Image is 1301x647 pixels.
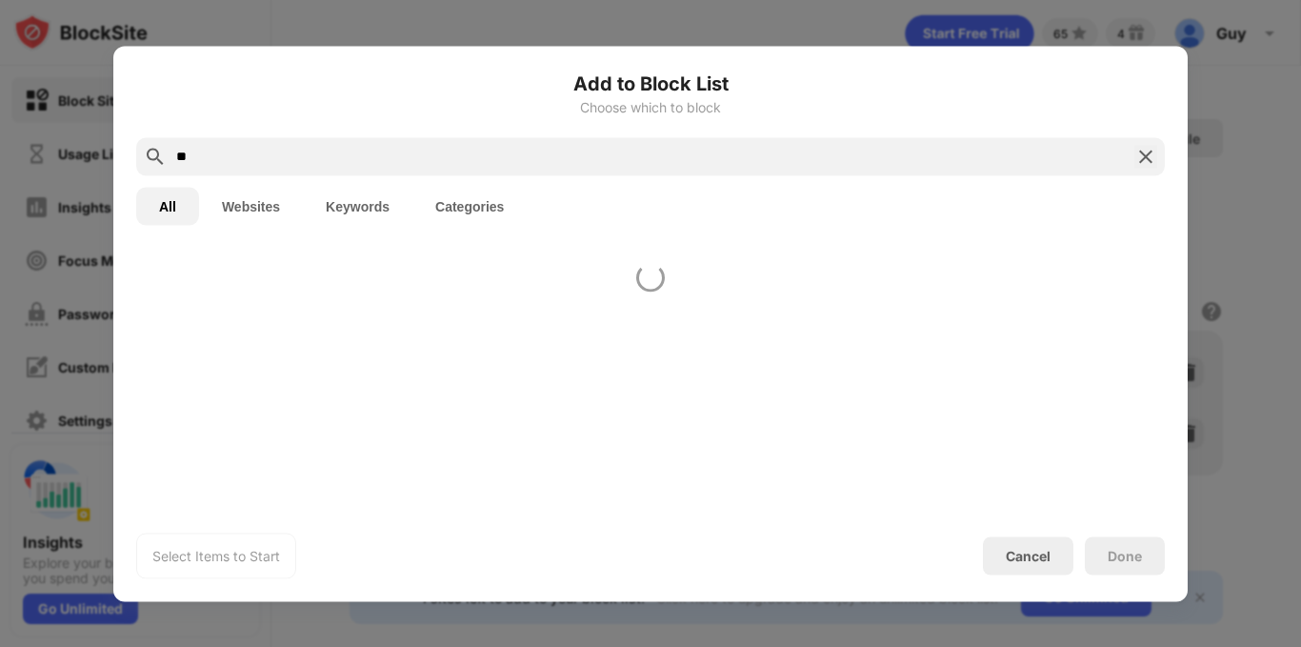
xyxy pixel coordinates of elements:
div: Choose which to block [136,99,1165,114]
img: search.svg [144,145,167,168]
button: Categories [412,187,527,225]
div: Done [1108,548,1142,563]
div: Cancel [1006,548,1051,564]
img: search-close [1134,145,1157,168]
h6: Add to Block List [136,69,1165,97]
button: All [136,187,199,225]
button: Keywords [303,187,412,225]
button: Websites [199,187,303,225]
div: Select Items to Start [152,546,280,565]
